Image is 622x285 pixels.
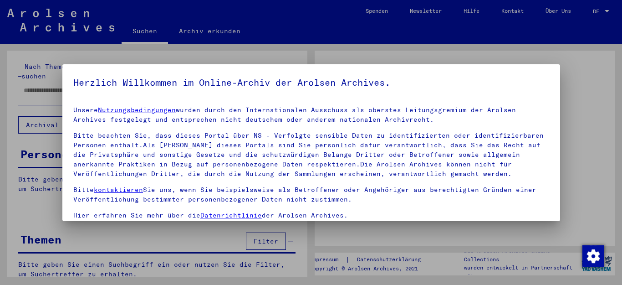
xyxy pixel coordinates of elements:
a: Nutzungsbedingungen [98,106,176,114]
a: Datenrichtlinie [200,211,262,219]
p: Hier erfahren Sie mehr über die der Arolsen Archives. [73,211,549,220]
h5: Herzlich Willkommen im Online-Archiv der Arolsen Archives. [73,75,549,90]
p: Bitte beachten Sie, dass dieses Portal über NS - Verfolgte sensible Daten zu identifizierten oder... [73,131,549,179]
div: Zustimmung ändern [582,245,604,267]
p: Unsere wurden durch den Internationalen Ausschuss als oberstes Leitungsgremium der Arolsen Archiv... [73,105,549,124]
a: kontaktieren [94,186,143,194]
img: Zustimmung ändern [582,245,604,267]
p: Bitte Sie uns, wenn Sie beispielsweise als Betroffener oder Angehöriger aus berechtigten Gründen ... [73,185,549,204]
